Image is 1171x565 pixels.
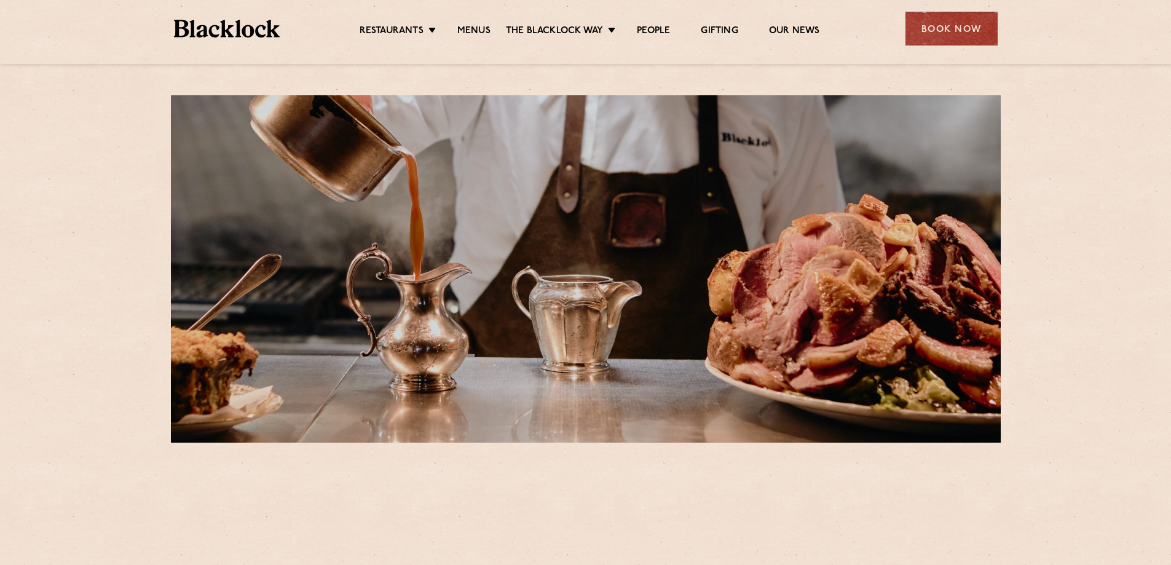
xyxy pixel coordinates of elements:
a: Menus [457,25,491,39]
img: BL_Textured_Logo-footer-cropped.svg [174,20,280,38]
a: People [637,25,670,39]
a: Gifting [701,25,738,39]
a: Restaurants [360,25,424,39]
a: The Blacklock Way [506,25,603,39]
div: Book Now [905,12,998,45]
a: Our News [769,25,820,39]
